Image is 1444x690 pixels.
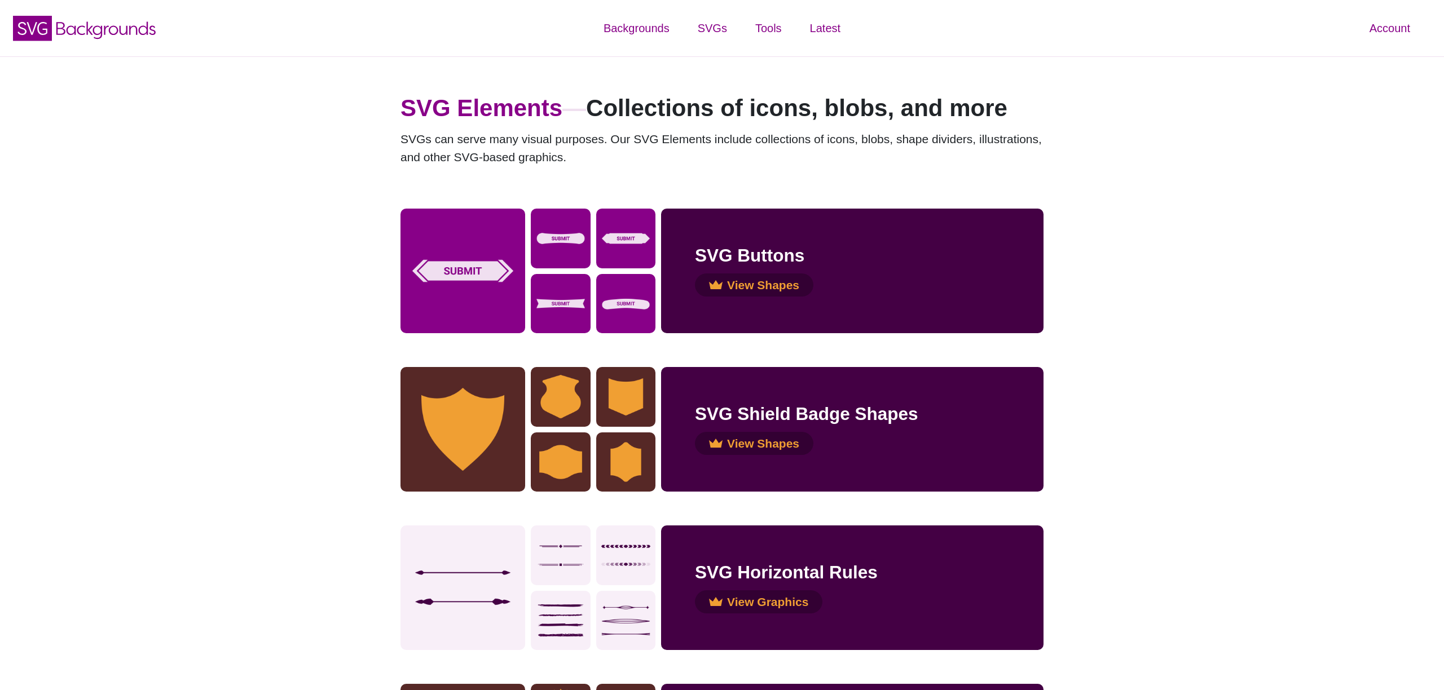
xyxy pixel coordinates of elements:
[400,367,1044,492] a: Shield Badge ShapeShield Badge ShapeShield Badge ShapeShield Badge ShapeShield Badge ShapeSVG Shi...
[400,367,525,492] img: Shield Badge Shape
[596,274,656,334] img: curvy button
[695,432,813,455] button: View Shapes
[596,367,656,427] img: Shield Badge Shape
[596,525,656,585] img: blocky arrows pointing left and right from the center
[531,367,591,427] img: Shield Badge Shape
[596,591,656,651] img: 3 modern looking horizontal rules
[531,432,591,492] img: Shield Badge Shape
[596,209,656,268] img: fancy signpost like button
[400,130,1044,166] p: SVGs can serve many visual purposes. Our SVG Elements include collections of icons, blobs, shape ...
[596,432,656,492] img: Shield Badge Shape
[400,209,525,333] img: button with arrow caps
[531,591,591,651] img: long straight vector brush strokes as a horizontal rule
[400,95,562,121] span: SVG Elements
[400,209,1044,333] a: button with arrow capsskateboard shaped buttonfancy signpost like buttonribbon like buttoncurvy b...
[695,401,1010,427] h2: SVG Shield Badge Shapes
[741,11,796,45] a: Tools
[531,274,591,334] img: ribbon like button
[531,525,591,585] img: double lines leaving the center shape, creating wing like horizontal rules
[695,273,813,297] button: View Shapes
[400,525,525,650] img: Arrowhead caps on a horizontal rule line
[695,559,1010,586] h2: SVG Horizontal Rules
[531,209,591,268] img: skateboard shaped button
[562,95,586,121] span: —
[1355,11,1424,45] a: Account
[796,11,855,45] a: Latest
[400,90,1044,126] h1: Collections of icons, blobs, and more
[589,11,684,45] a: Backgrounds
[695,242,1010,269] h2: SVG Buttons
[684,11,741,45] a: SVGs
[695,590,822,614] button: View Graphics
[400,525,1044,650] a: Arrowhead caps on a horizontal rule linedouble lines leaving the center shape, creating wing like...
